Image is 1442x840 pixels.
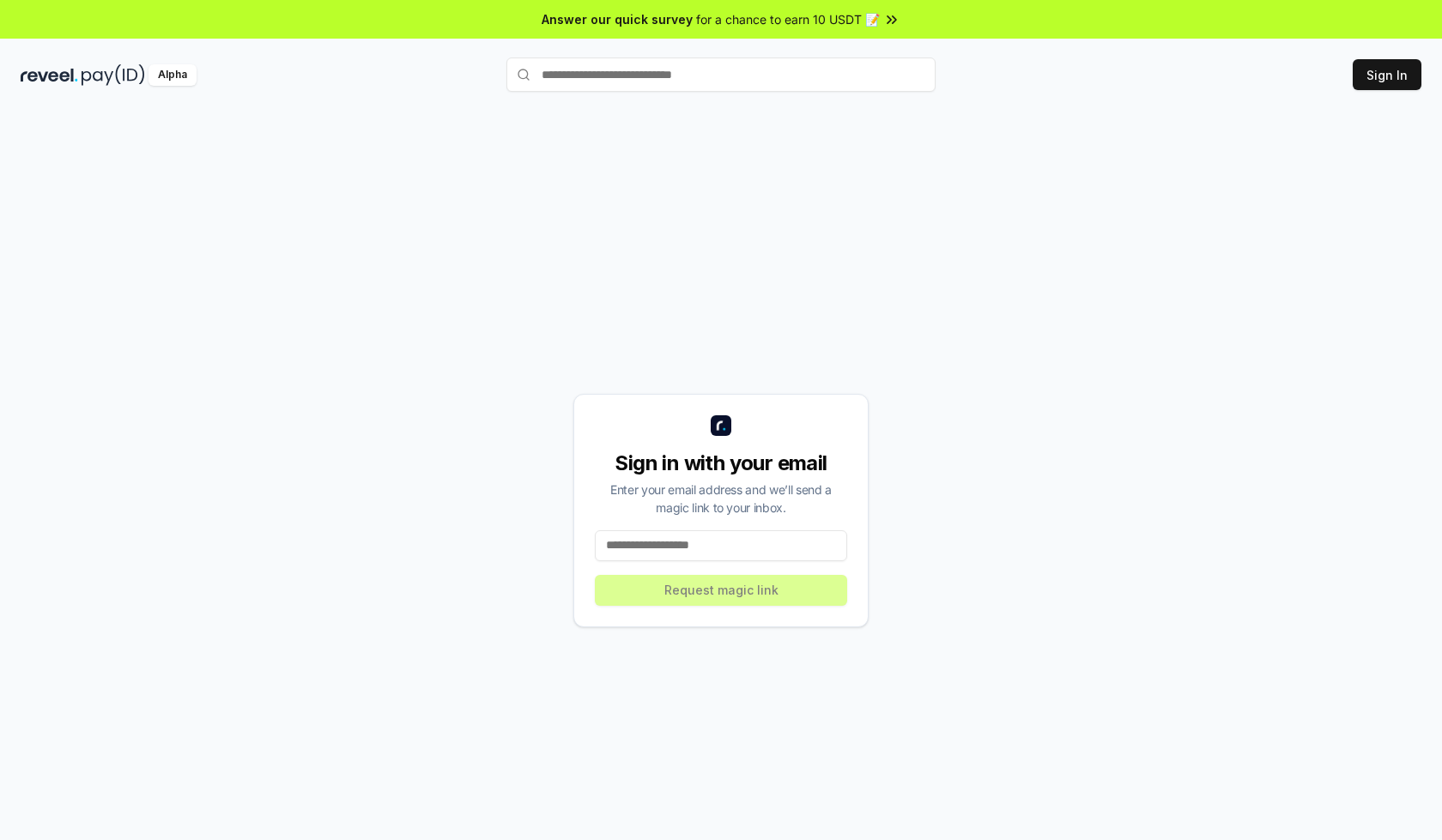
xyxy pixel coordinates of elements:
[595,480,847,517] div: Enter your email address and we’ll send a magic link to your inbox.
[148,64,197,86] div: Alpha
[595,450,847,477] div: Sign in with your email
[1353,59,1421,90] button: Sign In
[21,64,78,86] img: reveel_dark
[696,10,880,28] span: for a chance to earn 10 USDT 📝
[542,10,693,28] span: Answer our quick survey
[711,415,731,436] img: logo_small
[82,64,145,86] img: pay_id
